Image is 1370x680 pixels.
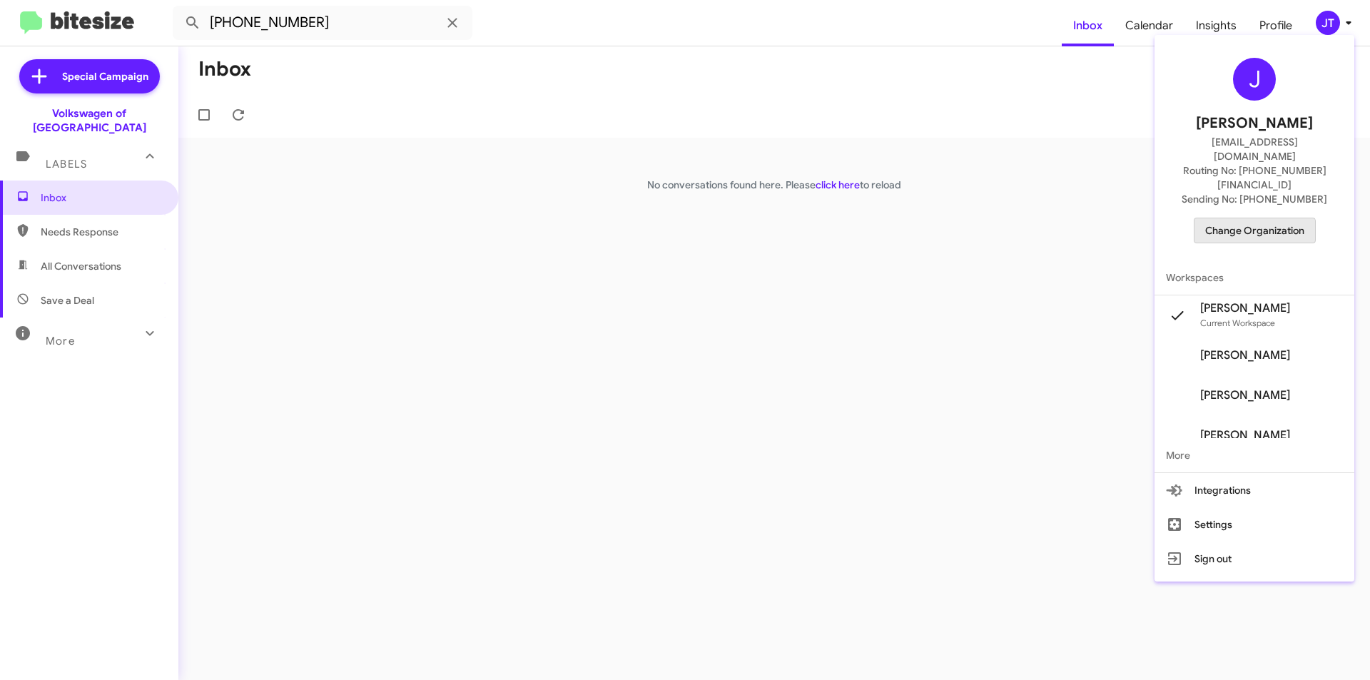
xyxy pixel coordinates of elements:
[1200,388,1290,402] span: [PERSON_NAME]
[1196,112,1313,135] span: [PERSON_NAME]
[1155,260,1354,295] span: Workspaces
[1182,192,1327,206] span: Sending No: [PHONE_NUMBER]
[1200,318,1275,328] span: Current Workspace
[1155,507,1354,542] button: Settings
[1194,218,1316,243] button: Change Organization
[1200,428,1290,442] span: [PERSON_NAME]
[1200,348,1290,362] span: [PERSON_NAME]
[1172,135,1337,163] span: [EMAIL_ADDRESS][DOMAIN_NAME]
[1155,473,1354,507] button: Integrations
[1233,58,1276,101] div: J
[1205,218,1304,243] span: Change Organization
[1200,301,1290,315] span: [PERSON_NAME]
[1172,163,1337,192] span: Routing No: [PHONE_NUMBER][FINANCIAL_ID]
[1155,542,1354,576] button: Sign out
[1155,438,1354,472] span: More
